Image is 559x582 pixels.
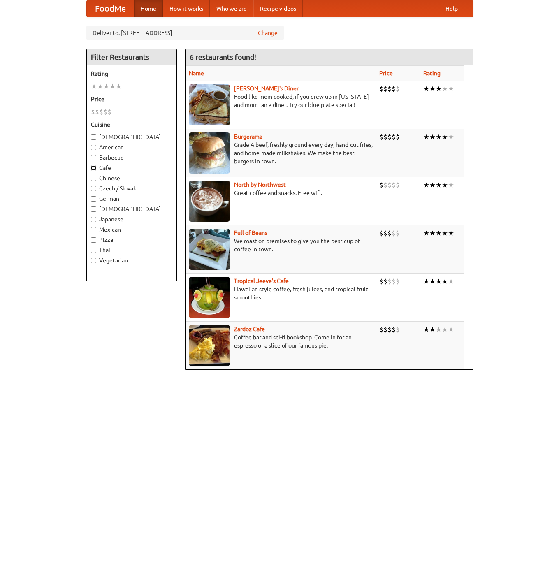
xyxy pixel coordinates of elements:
[383,277,387,286] li: $
[189,93,373,109] p: Food like mom cooked, if you grew up in [US_STATE] and mom ran a diner. Try our blue plate special!
[99,107,103,116] li: $
[258,29,278,37] a: Change
[210,0,253,17] a: Who we are
[396,229,400,238] li: $
[86,26,284,40] div: Deliver to: [STREET_ADDRESS]
[379,325,383,334] li: $
[436,325,442,334] li: ★
[189,132,230,174] img: burgerama.jpg
[442,181,448,190] li: ★
[423,325,429,334] li: ★
[436,84,442,93] li: ★
[109,82,116,91] li: ★
[448,132,454,141] li: ★
[396,325,400,334] li: $
[189,229,230,270] img: beans.jpg
[234,230,267,236] a: Full of Beans
[234,326,265,332] a: Zardoz Cafe
[442,84,448,93] li: ★
[448,277,454,286] li: ★
[234,278,289,284] a: Tropical Jeeve's Cafe
[91,225,172,234] label: Mexican
[387,181,392,190] li: $
[91,145,96,150] input: American
[91,248,96,253] input: Thai
[379,70,393,77] a: Price
[95,107,99,116] li: $
[91,143,172,151] label: American
[448,181,454,190] li: ★
[392,325,396,334] li: $
[91,95,172,103] h5: Price
[91,256,172,264] label: Vegetarian
[429,277,436,286] li: ★
[392,181,396,190] li: $
[91,217,96,222] input: Japanese
[189,181,230,222] img: north.jpg
[189,277,230,318] img: jeeves.jpg
[91,205,172,213] label: [DEMOGRAPHIC_DATA]
[103,107,107,116] li: $
[387,325,392,334] li: $
[91,195,172,203] label: German
[91,153,172,162] label: Barbecue
[387,84,392,93] li: $
[379,84,383,93] li: $
[91,134,96,140] input: [DEMOGRAPHIC_DATA]
[189,333,373,350] p: Coffee bar and sci-fi bookshop. Come in for an espresso or a slice of our famous pie.
[234,181,286,188] a: North by Northwest
[379,229,383,238] li: $
[134,0,163,17] a: Home
[396,277,400,286] li: $
[189,285,373,301] p: Hawaiian style coffee, fresh juices, and tropical fruit smoothies.
[423,132,429,141] li: ★
[429,181,436,190] li: ★
[392,229,396,238] li: $
[448,325,454,334] li: ★
[442,277,448,286] li: ★
[392,277,396,286] li: $
[91,236,172,244] label: Pizza
[383,84,387,93] li: $
[91,196,96,202] input: German
[436,277,442,286] li: ★
[387,132,392,141] li: $
[383,229,387,238] li: $
[423,84,429,93] li: ★
[189,70,204,77] a: Name
[97,82,103,91] li: ★
[442,325,448,334] li: ★
[423,229,429,238] li: ★
[189,84,230,125] img: sallys.jpg
[87,0,134,17] a: FoodMe
[91,165,96,171] input: Cafe
[91,174,172,182] label: Chinese
[91,246,172,254] label: Thai
[234,133,262,140] a: Burgerama
[396,84,400,93] li: $
[383,325,387,334] li: $
[91,107,95,116] li: $
[423,181,429,190] li: ★
[234,85,299,92] a: [PERSON_NAME]'s Diner
[189,325,230,366] img: zardoz.jpg
[91,237,96,243] input: Pizza
[91,133,172,141] label: [DEMOGRAPHIC_DATA]
[429,325,436,334] li: ★
[91,70,172,78] h5: Rating
[383,181,387,190] li: $
[442,229,448,238] li: ★
[91,82,97,91] li: ★
[91,258,96,263] input: Vegetarian
[396,132,400,141] li: $
[423,70,441,77] a: Rating
[91,227,96,232] input: Mexican
[392,132,396,141] li: $
[87,49,176,65] h4: Filter Restaurants
[91,155,96,160] input: Barbecue
[253,0,303,17] a: Recipe videos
